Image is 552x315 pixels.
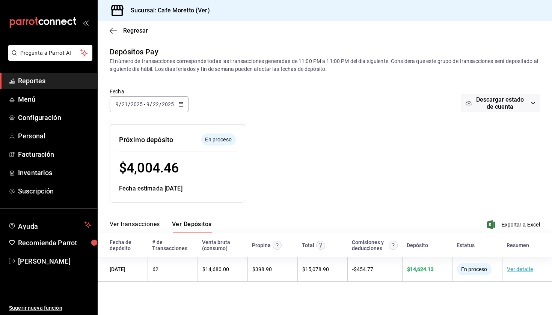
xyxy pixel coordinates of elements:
[152,101,159,107] input: --
[302,266,329,272] span: $ 15,078.90
[302,242,314,248] div: Total
[98,257,148,282] td: [DATE]
[123,27,148,34] span: Regresar
[389,241,398,250] svg: Contempla comisión de ventas y propinas, IVA, cancelaciones y devoluciones.
[457,242,475,248] div: Estatus
[18,112,91,123] span: Configuración
[252,266,272,272] span: $ 398.90
[458,266,490,272] span: En proceso
[18,238,91,248] span: Recomienda Parrot
[252,242,271,248] div: Propina
[152,239,193,251] div: # de Transacciones
[115,101,119,107] input: --
[18,94,91,104] span: Menú
[119,135,173,145] div: Próximo depósito
[18,168,91,178] span: Inventarios
[201,133,236,145] div: El depósito aún no se ha enviado a tu cuenta bancaria.
[472,96,528,110] span: Descargar estado de cuenta
[407,266,434,272] span: $ 14,624.13
[119,101,121,107] span: /
[119,160,179,176] span: $ 4,004.46
[110,220,160,233] button: Ver transacciones
[202,266,229,272] span: $ 14,680.00
[352,266,373,272] span: - $ 454.77
[110,220,212,233] div: navigation tabs
[18,131,91,141] span: Personal
[121,101,128,107] input: --
[18,149,91,159] span: Facturación
[316,241,325,250] svg: Este monto equivale al total de la venta más otros abonos antes de aplicar comisión e IVA.
[150,101,152,107] span: /
[461,94,540,112] button: Descargar estado de cuenta
[202,136,234,144] span: En proceso
[119,184,236,193] div: Fecha estimada [DATE]
[457,263,492,275] div: El depósito aún no se ha enviado a tu cuenta bancaria.
[110,239,143,251] div: Fecha de depósito
[18,256,91,266] span: [PERSON_NAME]
[146,101,150,107] input: --
[148,257,198,282] td: 62
[18,76,91,86] span: Reportes
[5,54,92,62] a: Pregunta a Parrot AI
[9,304,91,312] span: Sugerir nueva función
[110,27,148,34] button: Regresar
[507,242,529,248] div: Resumen
[110,46,158,57] div: Depósitos Pay
[18,186,91,196] span: Suscripción
[110,57,540,73] div: El número de transacciones corresponde todas las transacciones generadas de 11:00 PM a 11:00 PM d...
[273,241,282,250] svg: Las propinas mostradas excluyen toda configuración de retención.
[144,101,145,107] span: -
[202,239,243,251] div: Venta bruta (consumo)
[352,239,387,251] div: Comisiones y deducciones
[159,101,161,107] span: /
[507,266,533,272] a: Ver detalle
[125,6,210,15] h3: Sucursal: Cafe Moretto (Ver)
[128,101,130,107] span: /
[20,49,81,57] span: Pregunta a Parrot AI
[407,242,428,248] div: Depósito
[172,220,212,233] button: Ver Depósitos
[83,19,89,25] button: open_drawer_menu
[110,89,189,94] label: Fecha
[489,220,540,229] button: Exportar a Excel
[130,101,143,107] input: ----
[161,101,174,107] input: ----
[8,45,92,61] button: Pregunta a Parrot AI
[18,220,81,229] span: Ayuda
